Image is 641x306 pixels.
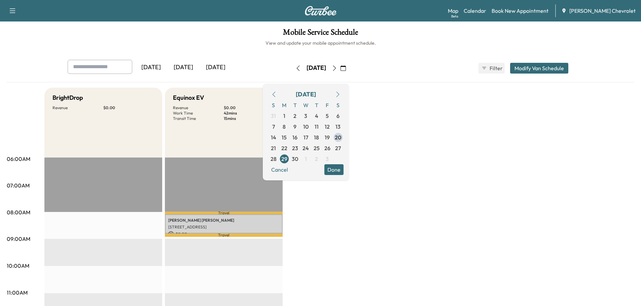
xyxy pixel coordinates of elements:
h6: View and update your mobile appointment schedule. [7,40,634,46]
span: 3 [304,112,307,120]
p: $ 0.00 [224,105,275,111]
span: S [333,100,344,111]
img: Curbee Logo [305,6,337,15]
span: 21 [271,144,276,152]
p: Travel [165,212,283,214]
p: Revenue [52,105,103,111]
button: Done [324,164,344,175]
div: [DATE] [307,64,326,72]
p: 06:00AM [7,155,30,163]
span: 5 [326,112,329,120]
span: 19 [325,133,330,141]
button: Modify Van Schedule [510,63,568,74]
div: [DATE] [296,90,316,99]
p: Travel [165,233,283,237]
span: 31 [271,112,276,120]
a: Book New Appointment [492,7,548,15]
a: MapBeta [448,7,458,15]
p: Transit Time [173,116,224,121]
p: 15 mins [224,116,275,121]
span: 2 [293,112,296,120]
span: 22 [281,144,287,152]
div: [DATE] [167,60,200,75]
p: $ 0.00 [168,231,279,237]
span: 18 [314,133,319,141]
span: 29 [281,155,287,163]
p: 42 mins [224,111,275,116]
span: 27 [335,144,341,152]
span: 24 [302,144,309,152]
span: 9 [293,123,296,131]
p: 07:00AM [7,181,30,189]
span: 26 [324,144,330,152]
div: [DATE] [135,60,167,75]
span: 1 [305,155,307,163]
span: 7 [272,123,275,131]
h5: Equinox EV [173,93,204,102]
p: Work Time [173,111,224,116]
span: 28 [271,155,277,163]
button: Filter [478,63,505,74]
p: [PERSON_NAME] [PERSON_NAME] [168,218,279,223]
span: 20 [335,133,342,141]
p: 09:00AM [7,235,30,243]
span: 30 [292,155,298,163]
span: 23 [292,144,298,152]
p: 10:00AM [7,262,29,270]
span: M [279,100,290,111]
span: 6 [336,112,340,120]
span: 16 [292,133,297,141]
span: Filter [490,64,502,72]
span: S [268,100,279,111]
span: 13 [335,123,341,131]
span: T [311,100,322,111]
p: $ 0.00 [103,105,154,111]
span: 11 [315,123,319,131]
p: [STREET_ADDRESS] [168,224,279,230]
p: Revenue [173,105,224,111]
h1: Mobile Service Schedule [7,28,634,40]
span: 4 [315,112,318,120]
span: 17 [304,133,308,141]
span: 15 [282,133,287,141]
span: 1 [283,112,285,120]
span: 25 [314,144,320,152]
span: F [322,100,333,111]
span: 3 [326,155,329,163]
span: T [290,100,300,111]
p: 08:00AM [7,208,30,216]
h5: BrightDrop [52,93,83,102]
span: 8 [283,123,286,131]
span: [PERSON_NAME] Chevrolet [569,7,636,15]
span: 10 [303,123,309,131]
p: 11:00AM [7,289,28,297]
button: Cancel [268,164,291,175]
a: Calendar [464,7,486,15]
span: W [300,100,311,111]
span: 14 [271,133,276,141]
div: Beta [451,14,458,19]
div: [DATE] [200,60,232,75]
span: 12 [325,123,330,131]
span: 2 [315,155,318,163]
